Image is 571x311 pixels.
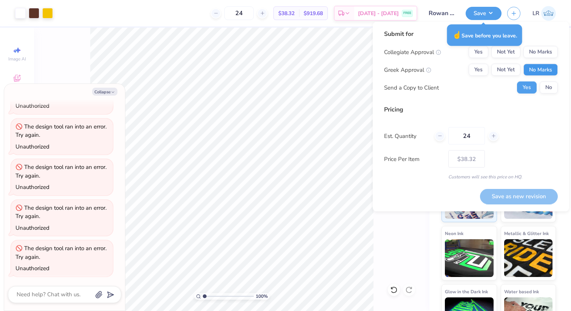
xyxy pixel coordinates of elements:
span: Glow in the Dark Ink [445,288,488,296]
div: The design tool ran into an error. Try again. [15,244,106,261]
div: Unauthorized [15,102,49,110]
button: Not Yet [491,64,520,76]
span: 100 % [256,293,268,300]
div: The design tool ran into an error. Try again. [15,163,106,179]
div: Customers will see this price on HQ. [384,173,558,180]
div: The design tool ran into an error. Try again. [15,123,106,139]
div: Submit for [384,29,558,39]
button: Collapse [92,88,117,96]
button: Not Yet [491,46,520,58]
span: $919.68 [304,9,323,17]
img: Metallic & Glitter Ink [504,239,553,277]
div: Unauthorized [15,265,49,272]
div: Send a Copy to Client [384,83,439,92]
a: LR [532,6,556,21]
input: – – [448,127,485,145]
button: Yes [517,82,537,94]
div: The design tool ran into an error. Try again. [15,204,106,220]
span: Image AI [8,56,26,62]
label: Est. Quantity [384,132,429,140]
span: Water based Ink [504,288,539,296]
input: Untitled Design [423,6,460,21]
div: Unauthorized [15,224,49,232]
div: Unauthorized [15,183,49,191]
span: $38.32 [278,9,295,17]
button: Save [466,7,502,20]
span: ☝️ [452,30,461,40]
div: Collegiate Approval [384,48,441,56]
button: No Marks [523,46,558,58]
button: No Marks [523,64,558,76]
button: Yes [469,46,488,58]
div: Unauthorized [15,143,49,150]
div: Greek Approval [384,65,431,74]
img: Neon Ink [445,239,494,277]
button: No [540,82,558,94]
span: [DATE] - [DATE] [358,9,399,17]
input: – – [224,6,254,20]
span: FREE [403,11,411,16]
div: Save before you leave. [447,25,522,46]
div: Pricing [384,105,558,114]
label: Price Per Item [384,155,443,163]
span: Metallic & Glitter Ink [504,229,549,237]
button: Yes [469,64,488,76]
span: LR [532,9,539,18]
img: Lindsey Rawding [541,6,556,21]
span: Neon Ink [445,229,463,237]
